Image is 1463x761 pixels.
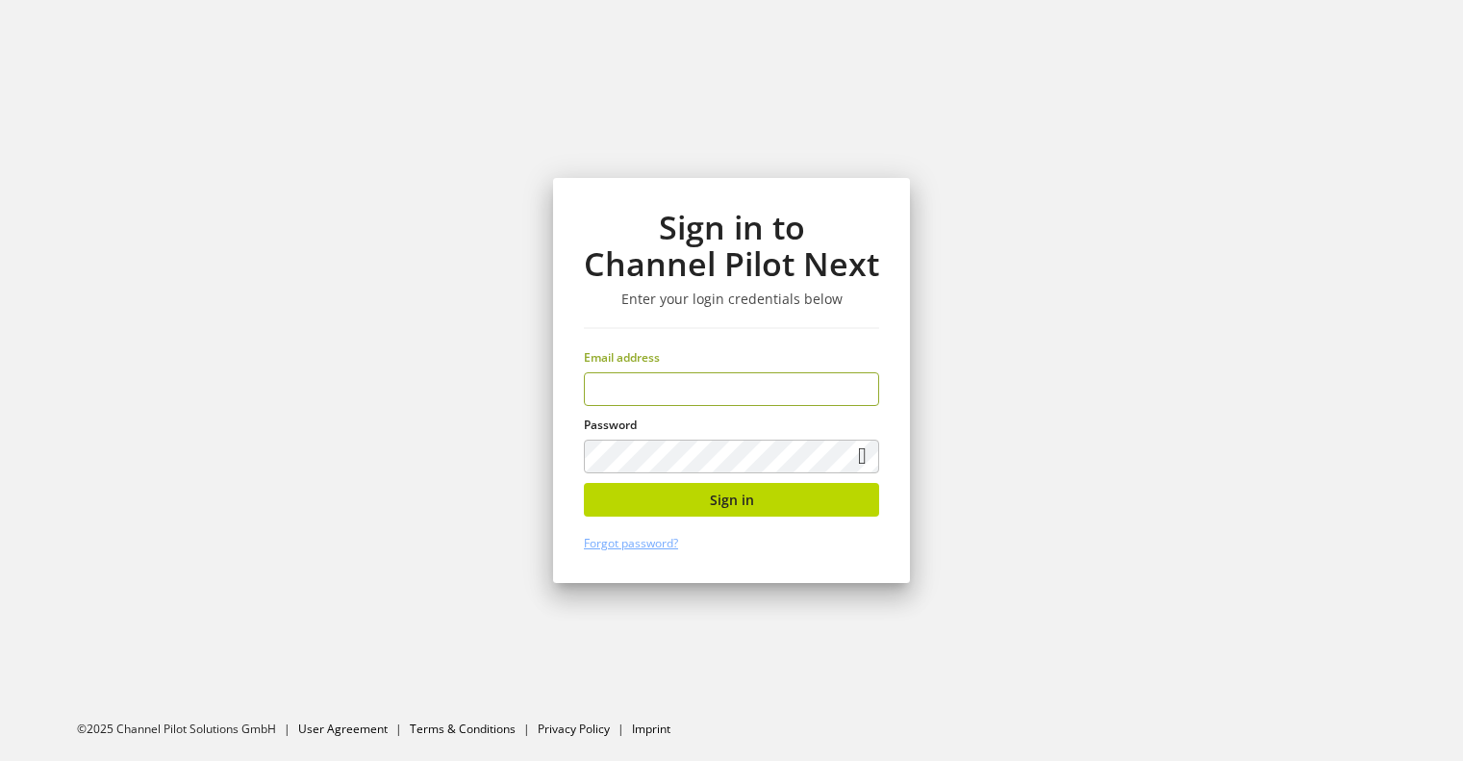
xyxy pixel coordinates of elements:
[632,721,670,737] a: Imprint
[584,291,879,308] h3: Enter your login credentials below
[584,417,637,433] span: Password
[584,349,660,366] span: Email address
[77,721,298,738] li: ©2025 Channel Pilot Solutions GmbH
[710,490,754,510] span: Sign in
[410,721,516,737] a: Terms & Conditions
[584,535,678,551] a: Forgot password?
[584,483,879,517] button: Sign in
[584,209,879,283] h1: Sign in to Channel Pilot Next
[538,721,610,737] a: Privacy Policy
[298,721,388,737] a: User Agreement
